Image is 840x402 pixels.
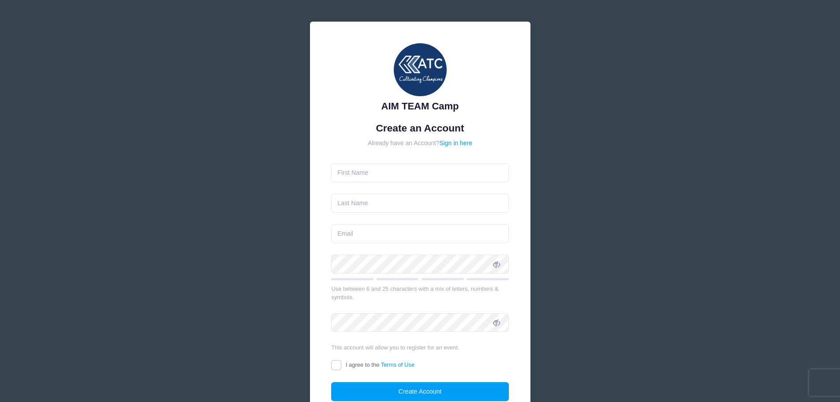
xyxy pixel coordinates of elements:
[331,99,509,113] div: AIM TEAM Camp
[331,224,509,243] input: Email
[331,360,341,370] input: I agree to theTerms of Use
[331,194,509,213] input: Last Name
[439,139,472,147] a: Sign in here
[394,43,447,96] img: AIM TEAM Camp
[346,361,414,368] span: I agree to the
[331,343,509,352] div: This account will allow you to register for an event.
[331,163,509,182] input: First Name
[331,139,509,148] div: Already have an Account?
[331,285,509,302] div: Use between 6 and 25 characters with a mix of letters, numbers & symbols.
[381,361,415,368] a: Terms of Use
[331,382,509,401] button: Create Account
[331,122,509,134] h1: Create an Account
